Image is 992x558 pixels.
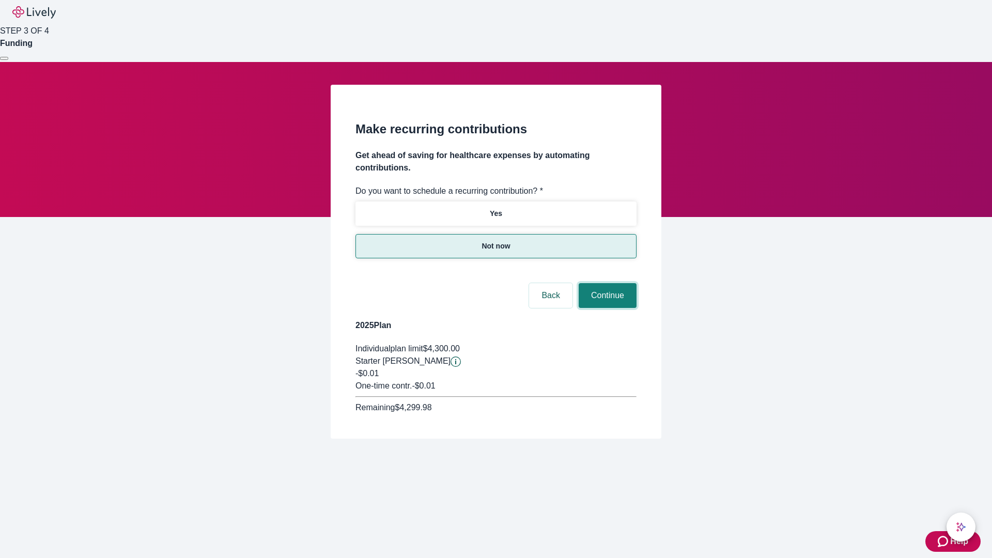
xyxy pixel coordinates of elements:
button: Continue [579,283,637,308]
h4: Get ahead of saving for healthcare expenses by automating contributions. [355,149,637,174]
label: Do you want to schedule a recurring contribution? * [355,185,543,197]
svg: Starter penny details [451,357,461,367]
span: Help [950,535,968,548]
img: Lively [12,6,56,19]
p: Yes [490,208,502,219]
span: Individual plan limit [355,344,423,353]
span: $4,300.00 [423,344,460,353]
span: $4,299.98 [395,403,431,412]
button: chat [947,513,975,541]
span: Remaining [355,403,395,412]
span: One-time contr. [355,381,412,390]
span: -$0.01 [355,369,379,378]
button: Lively will contribute $0.01 to establish your account [451,357,461,367]
button: Back [529,283,572,308]
button: Not now [355,234,637,258]
h2: Make recurring contributions [355,120,637,138]
svg: Lively AI Assistant [956,522,966,532]
p: Not now [482,241,510,252]
button: Yes [355,202,637,226]
span: Starter [PERSON_NAME] [355,357,451,365]
h4: 2025 Plan [355,319,637,332]
span: - $0.01 [412,381,435,390]
button: Zendesk support iconHelp [925,531,981,552]
svg: Zendesk support icon [938,535,950,548]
